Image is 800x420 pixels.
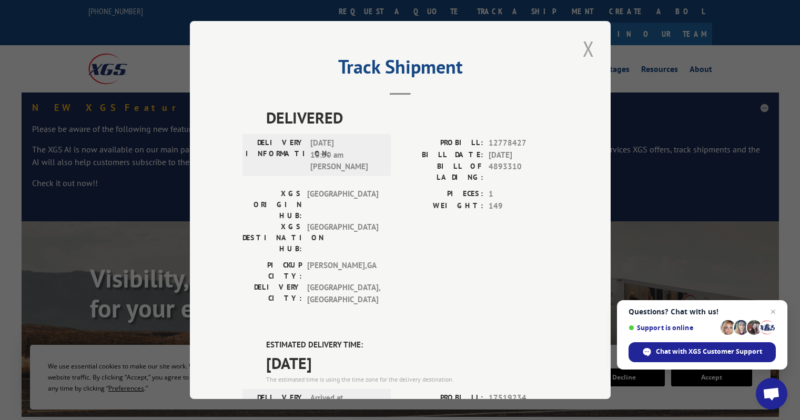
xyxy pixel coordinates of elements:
[756,378,787,409] a: Open chat
[266,339,558,351] label: ESTIMATED DELIVERY TIME:
[246,392,305,416] label: DELIVERY INFORMATION:
[580,34,598,63] button: Close modal
[400,149,483,161] label: BILL DATE:
[400,137,483,149] label: PROBILL:
[266,375,558,384] div: The estimated time is using the time zone for the delivery destination.
[489,161,558,183] span: 4893310
[310,392,381,416] span: Arrived at Destination Facility
[307,282,378,305] span: [GEOGRAPHIC_DATA] , [GEOGRAPHIC_DATA]
[400,200,483,212] label: WEIGHT:
[242,59,558,79] h2: Track Shipment
[246,137,305,173] label: DELIVERY INFORMATION:
[489,137,558,149] span: 12778427
[266,351,558,375] span: [DATE]
[489,149,558,161] span: [DATE]
[489,188,558,200] span: 1
[629,308,776,316] span: Questions? Chat with us!
[307,188,378,221] span: [GEOGRAPHIC_DATA]
[656,347,762,356] span: Chat with XGS Customer Support
[400,392,483,404] label: PROBILL:
[400,188,483,200] label: PIECES:
[629,342,776,362] span: Chat with XGS Customer Support
[400,161,483,183] label: BILL OF LADING:
[242,282,302,305] label: DELIVERY CITY:
[310,137,381,173] span: [DATE] 10:30 am [PERSON_NAME]
[307,221,378,254] span: [GEOGRAPHIC_DATA]
[242,188,302,221] label: XGS ORIGIN HUB:
[489,200,558,212] span: 149
[242,260,302,282] label: PICKUP CITY:
[242,221,302,254] label: XGS DESTINATION HUB:
[266,106,558,129] span: DELIVERED
[629,324,717,332] span: Support is online
[307,260,378,282] span: [PERSON_NAME] , GA
[489,392,558,404] span: 17519234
